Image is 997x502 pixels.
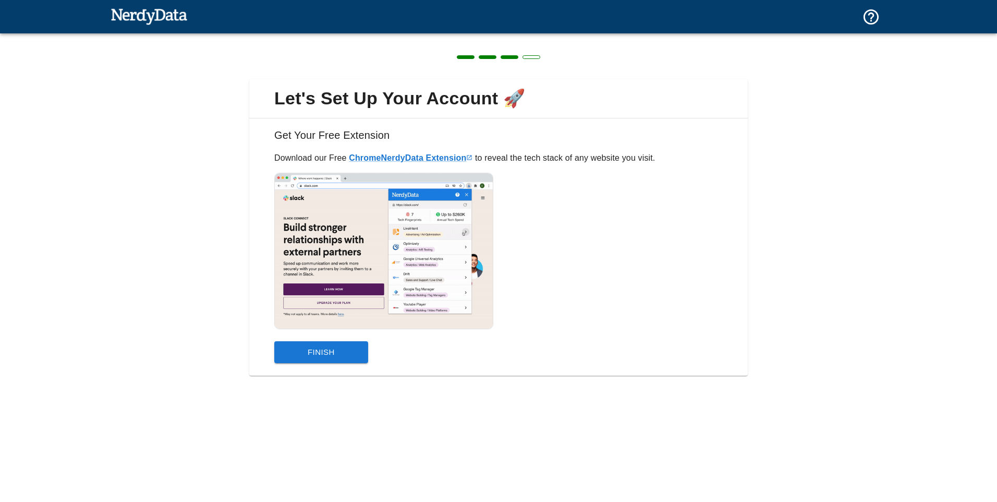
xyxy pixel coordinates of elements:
[274,152,723,164] p: Download our Free to reveal the tech stack of any website you visit.
[258,88,739,110] span: Let's Set Up Your Account 🚀
[349,153,472,162] a: ChromeNerdyData Extension
[258,127,739,152] h6: Get Your Free Extension
[945,428,984,468] iframe: Drift Widget Chat Controller
[274,341,368,363] button: Finish
[111,6,187,27] img: NerdyData.com
[856,2,886,32] button: Support and Documentation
